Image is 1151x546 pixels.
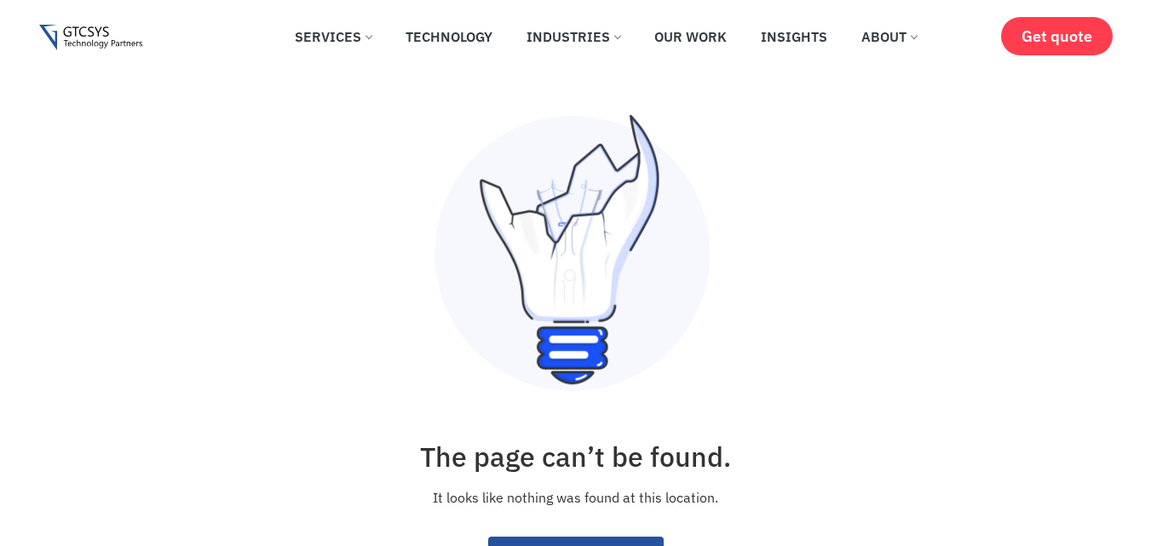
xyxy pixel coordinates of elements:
[642,18,740,55] a: Our Work
[39,443,1113,470] h2: The page can’t be found.
[393,18,505,55] a: Technology
[39,487,1113,508] p: It looks like nothing was found at this location.
[282,18,384,55] a: Services
[1001,17,1113,55] a: Get quote
[1022,27,1092,45] span: Get quote
[849,18,929,55] a: About
[514,18,633,55] a: Industries
[748,18,840,55] a: Insights
[39,25,142,51] img: Gtcsys logo
[406,85,746,426] img: page_404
